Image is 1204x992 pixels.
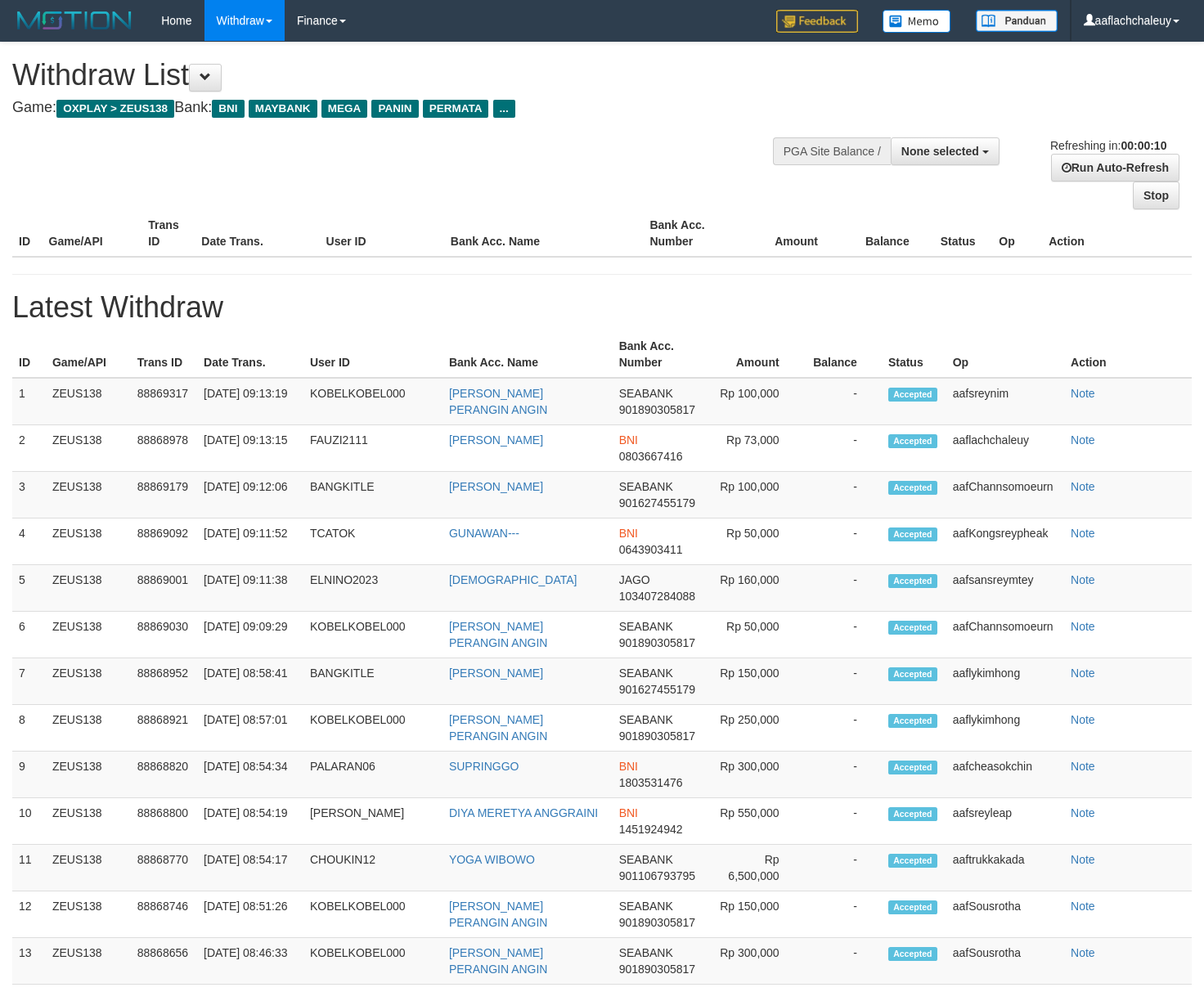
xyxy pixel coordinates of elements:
[449,853,535,866] a: YOGA WIBOWO
[705,518,803,565] td: Rp 50,000
[12,331,46,378] th: ID
[705,752,803,798] td: Rp 300,000
[619,729,695,743] span: 901890305817
[946,518,1064,565] td: aafKongsreypheak
[888,527,937,541] span: Accepted
[1071,667,1095,680] a: Note
[321,100,368,118] span: MEGA
[444,210,644,257] th: Bank Acc. Name
[303,752,443,798] td: PALARAN06
[449,760,519,773] a: SUPRINGGO
[1071,806,1095,819] a: Note
[619,450,683,463] span: 0803667416
[743,210,842,257] th: Amount
[705,938,803,985] td: Rp 300,000
[131,705,197,752] td: 88868921
[992,210,1042,257] th: Op
[804,938,882,985] td: -
[619,760,638,773] span: BNI
[619,806,638,819] span: BNI
[131,891,197,938] td: 88868746
[212,100,244,118] span: BNI
[804,798,882,845] td: -
[449,620,548,649] a: [PERSON_NAME] PERANGIN ANGIN
[1071,527,1095,540] a: Note
[131,565,197,612] td: 88869001
[43,210,142,257] th: Game/API
[303,705,443,752] td: KOBELKOBEL000
[197,705,303,752] td: [DATE] 08:57:01
[320,210,444,257] th: User ID
[1071,760,1095,773] a: Note
[619,900,673,913] span: SEABANK
[773,137,891,165] div: PGA Site Balance /
[1071,713,1095,726] a: Note
[619,869,695,882] span: 901106793795
[804,378,882,425] td: -
[197,752,303,798] td: [DATE] 08:54:34
[705,612,803,658] td: Rp 50,000
[131,472,197,518] td: 88869179
[619,667,673,680] span: SEABANK
[12,798,46,845] td: 10
[804,472,882,518] td: -
[12,938,46,985] td: 13
[12,59,786,92] h1: Withdraw List
[705,472,803,518] td: Rp 100,000
[888,761,937,774] span: Accepted
[12,565,46,612] td: 5
[888,481,937,495] span: Accepted
[804,331,882,378] th: Balance
[888,900,937,914] span: Accepted
[1071,946,1095,959] a: Note
[46,891,131,938] td: ZEUS138
[197,612,303,658] td: [DATE] 09:09:29
[1064,331,1192,378] th: Action
[46,798,131,845] td: ZEUS138
[804,752,882,798] td: -
[946,425,1064,472] td: aaflachchaleuy
[888,667,937,681] span: Accepted
[1071,853,1095,866] a: Note
[449,433,543,447] a: [PERSON_NAME]
[12,705,46,752] td: 8
[12,378,46,425] td: 1
[619,916,695,929] span: 901890305817
[443,331,613,378] th: Bank Acc. Name
[131,752,197,798] td: 88868820
[131,845,197,891] td: 88868770
[946,752,1064,798] td: aafcheasokchin
[888,574,937,588] span: Accepted
[1071,433,1095,447] a: Note
[946,331,1064,378] th: Op
[423,100,489,118] span: PERMATA
[619,620,673,633] span: SEABANK
[946,798,1064,845] td: aafsreyleap
[303,938,443,985] td: KOBELKOBEL000
[303,612,443,658] td: KOBELKOBEL000
[804,565,882,612] td: -
[643,210,743,257] th: Bank Acc. Number
[1071,573,1095,586] a: Note
[619,527,638,540] span: BNI
[12,612,46,658] td: 6
[1071,480,1095,493] a: Note
[1050,139,1166,152] span: Refreshing in:
[303,331,443,378] th: User ID
[804,845,882,891] td: -
[901,145,979,158] span: None selected
[46,425,131,472] td: ZEUS138
[131,425,197,472] td: 88868978
[56,100,174,118] span: OXPLAY > ZEUS138
[449,527,519,540] a: GUNAWAN---
[705,798,803,845] td: Rp 550,000
[449,713,548,743] a: [PERSON_NAME] PERANGIN ANGIN
[131,518,197,565] td: 88869092
[46,845,131,891] td: ZEUS138
[449,806,598,819] a: DIYA MERETYA ANGGRAINI
[888,947,937,961] span: Accepted
[705,705,803,752] td: Rp 250,000
[705,425,803,472] td: Rp 73,000
[891,137,1000,165] button: None selected
[946,891,1064,938] td: aafSousrotha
